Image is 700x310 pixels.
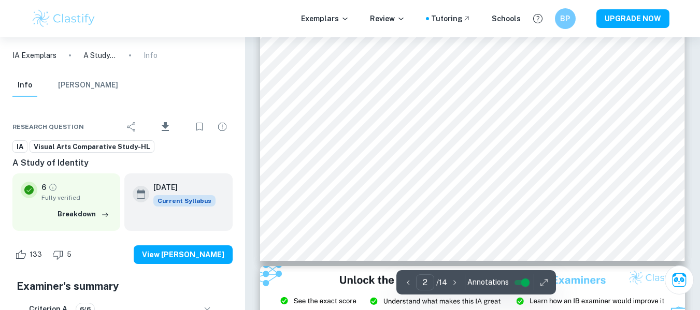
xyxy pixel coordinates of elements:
[153,195,216,206] div: This exemplar is based on the current syllabus. Feel free to refer to it for inspiration/ideas wh...
[189,116,210,137] div: Bookmark
[467,277,509,288] span: Annotations
[30,142,154,152] span: Visual Arts Comparative Study-HL
[555,8,576,29] button: BP
[58,74,118,97] button: [PERSON_NAME]
[153,195,216,206] span: Current Syllabus
[12,157,233,169] h6: A Study of Identity
[12,74,37,97] button: Info
[12,50,56,61] a: IA Exemplars
[13,142,27,152] span: IA
[83,50,117,61] p: A Study of Identity
[41,193,112,202] span: Fully verified
[48,183,58,192] a: Grade fully verified
[212,116,233,137] div: Report issue
[370,13,405,24] p: Review
[55,206,112,222] button: Breakdown
[121,116,142,137] div: Share
[12,122,84,131] span: Research question
[24,249,48,260] span: 133
[596,9,669,28] button: UPGRADE NOW
[50,246,77,263] div: Dislike
[12,140,27,153] a: IA
[41,182,46,193] p: 6
[529,10,547,27] button: Help and Feedback
[492,13,521,24] a: Schools
[431,13,471,24] a: Tutoring
[61,249,77,260] span: 5
[17,278,228,294] h5: Examiner's summary
[559,13,571,24] h6: BP
[665,265,694,294] button: Ask Clai
[31,8,97,29] img: Clastify logo
[12,246,48,263] div: Like
[144,113,187,140] div: Download
[153,182,207,193] h6: [DATE]
[30,140,154,153] a: Visual Arts Comparative Study-HL
[301,13,349,24] p: Exemplars
[134,245,233,264] button: View [PERSON_NAME]
[144,50,158,61] p: Info
[436,277,447,288] p: / 14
